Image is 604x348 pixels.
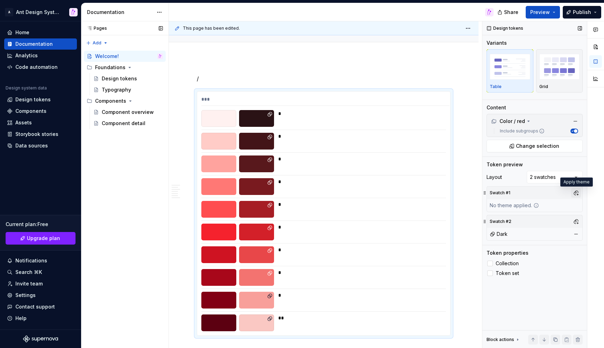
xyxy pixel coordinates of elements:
[91,118,166,129] a: Component detail
[15,131,58,138] div: Storybook stories
[6,85,47,91] div: Design system data
[4,50,77,61] a: Analytics
[69,8,78,16] img: AntUIKit
[490,231,508,238] div: Dark
[490,84,502,89] p: Table
[5,8,13,16] div: A
[485,8,494,16] img: AntUIKit
[487,174,502,181] div: Layout
[497,128,545,134] label: Include subgroups
[4,61,77,73] a: Code automation
[84,51,166,62] a: Welcome!AntUIKit
[15,280,43,287] div: Invite team
[4,255,77,266] button: Notifications
[504,9,518,16] span: Share
[539,84,548,89] p: Grid
[487,140,583,152] button: Change selection
[530,9,550,16] span: Preview
[496,270,519,276] span: Token set
[84,62,166,73] div: Foundations
[487,39,507,46] div: Variants
[4,313,77,324] button: Help
[6,232,75,245] button: Upgrade plan
[91,107,166,118] a: Component overview
[102,86,131,93] div: Typography
[573,9,591,16] span: Publish
[91,84,166,95] a: Typography
[4,129,77,140] a: Storybook stories
[4,106,77,117] a: Components
[102,120,145,127] div: Component detail
[87,9,153,16] div: Documentation
[95,97,126,104] div: Components
[487,249,528,256] div: Token properties
[15,64,58,71] div: Code automation
[4,290,77,301] a: Settings
[496,261,519,266] span: Collection
[95,64,125,71] div: Foundations
[15,108,46,115] div: Components
[102,75,137,82] div: Design tokens
[95,53,119,60] div: Welcome!
[15,142,48,149] div: Data sources
[491,118,525,125] div: Color / red
[487,104,506,111] div: Content
[84,38,110,48] button: Add
[490,54,530,79] img: placeholder
[23,335,58,342] svg: Supernova Logo
[16,9,61,16] div: Ant Design System
[488,217,513,226] div: Swatch #2
[15,257,47,264] div: Notifications
[15,41,53,48] div: Documentation
[488,188,512,198] div: Swatch #1
[536,49,583,93] button: placeholderGrid
[560,177,593,187] div: Apply theme
[4,140,77,151] a: Data sources
[4,38,77,50] a: Documentation
[15,303,55,310] div: Contact support
[6,221,75,228] div: Current plan : Free
[15,269,42,276] div: Search ⌘K
[488,116,581,127] div: Color / red
[15,29,29,36] div: Home
[84,95,166,107] div: Components
[526,6,560,19] button: Preview
[197,74,451,83] p: /
[494,6,523,19] button: Share
[487,161,523,168] div: Token preview
[4,94,77,105] a: Design tokens
[4,278,77,289] a: Invite team
[563,6,601,19] button: Publish
[15,292,36,299] div: Settings
[516,143,559,150] span: Change selection
[4,301,77,312] button: Contact support
[183,26,240,31] span: This page has been edited.
[4,267,77,278] button: Search ⌘K
[539,54,580,79] img: placeholder
[4,27,77,38] a: Home
[84,26,107,31] div: Pages
[102,109,154,116] div: Component overview
[487,335,520,345] div: Block actions
[4,117,77,128] a: Assets
[15,52,38,59] div: Analytics
[84,51,166,129] div: Page tree
[93,40,101,46] span: Add
[157,53,163,59] img: AntUIKit
[487,49,533,93] button: placeholderTable
[15,119,32,126] div: Assets
[487,199,542,212] div: No theme applied.
[15,315,27,322] div: Help
[1,5,80,20] button: AAnt Design SystemAntUIKit
[15,96,51,103] div: Design tokens
[487,337,514,342] div: Block actions
[27,235,60,242] span: Upgrade plan
[91,73,166,84] a: Design tokens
